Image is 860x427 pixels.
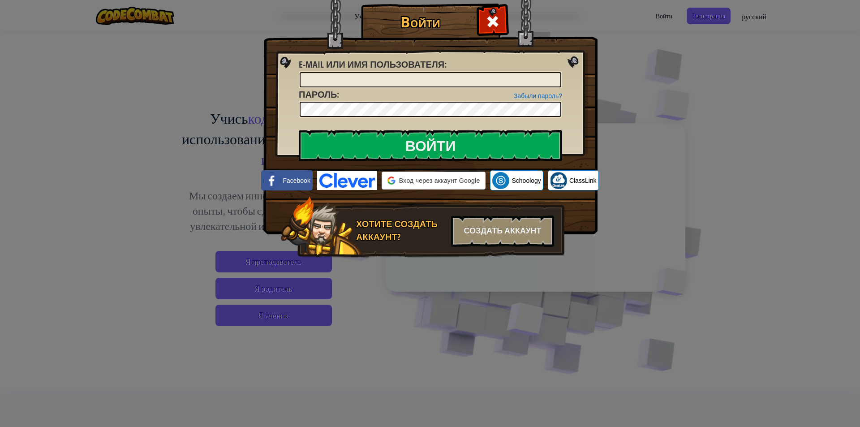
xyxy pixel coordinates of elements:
img: schoology.png [492,172,509,189]
div: Создать аккаунт [451,216,554,247]
label: : [299,58,447,71]
label: : [299,88,339,101]
div: Хотите создать аккаунт? [356,218,446,243]
img: classlink-logo-small.png [550,172,567,189]
span: ClassLink [569,176,597,185]
span: Facebook [283,176,310,185]
a: Забыли пароль? [514,92,562,99]
input: Войти [299,130,562,161]
img: clever-logo-blue.png [317,171,377,190]
img: facebook_small.png [263,172,280,189]
div: Вход через аккаунт Google [382,172,486,190]
h1: Войти [363,14,477,30]
span: E-mail или имя пользователя [299,58,444,70]
span: Пароль [299,88,337,100]
span: Schoology [512,176,541,185]
span: Вход через аккаунт Google [399,176,480,185]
